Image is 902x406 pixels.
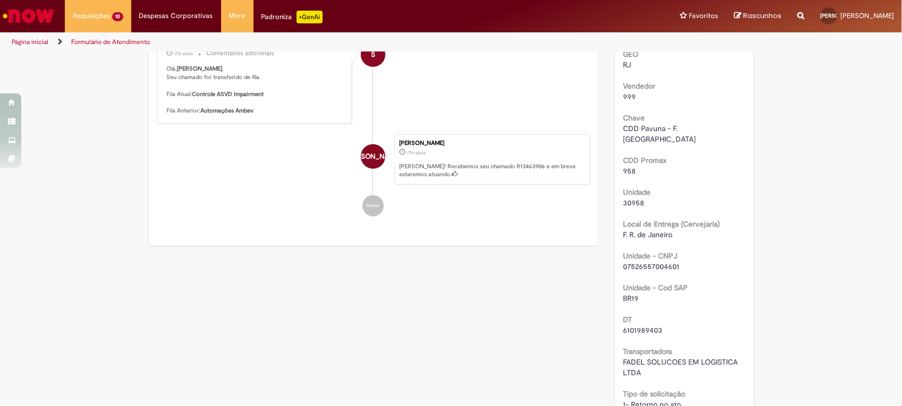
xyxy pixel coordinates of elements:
time: 29/08/2025 17:58:48 [407,150,426,156]
p: +GenAi [297,11,323,23]
span: Favoritos [689,11,718,21]
span: Despesas Corporativas [139,11,213,21]
div: System [361,42,385,67]
b: Unidade [623,187,651,197]
span: CDD Pavuna - F. [GEOGRAPHIC_DATA] [623,124,696,144]
span: Requisições [73,11,110,21]
span: More [229,11,246,21]
a: Formulário de Atendimento [71,38,150,46]
b: [PERSON_NAME] [178,65,223,73]
b: Vendedor [623,81,655,91]
b: Automações Ambev [201,107,254,115]
li: Joao Barbosa de Oliveira [157,134,591,185]
span: [PERSON_NAME] [347,144,400,169]
b: DT [623,315,632,324]
b: Controle ASVD Impairment [192,90,264,98]
a: Rascunhos [734,11,781,21]
b: Local de Entrega (Cervejaria) [623,219,720,229]
a: Página inicial [12,38,48,46]
b: CDD Promax [623,156,667,165]
div: Padroniza [262,11,323,23]
span: 17h atrás [175,50,193,57]
span: 10 [112,12,123,21]
time: 29/08/2025 17:58:50 [175,50,193,57]
span: 999 [623,92,636,101]
span: 17h atrás [407,150,426,156]
span: [PERSON_NAME] [820,12,862,19]
span: F. R. de Janeiro [623,230,672,239]
span: BR19 [623,293,638,303]
span: 6101989403 [623,325,662,335]
p: Olá, , Seu chamado foi transferido de fila. Fila Atual: Fila Anterior: [167,65,344,115]
span: Rascunhos [743,11,781,21]
span: RJ [623,60,631,70]
b: GEO [623,49,638,59]
span: 07526557004601 [623,262,679,271]
small: Comentários adicionais [207,49,275,58]
b: Unidade - Cod SAP [623,283,688,292]
span: 958 [623,166,636,176]
img: ServiceNow [1,5,56,27]
div: [PERSON_NAME] [399,140,584,146]
span: S [371,42,375,67]
span: [PERSON_NAME] [840,11,894,20]
span: FADEL SOLUCOES EM LOGISTICA LTDA [623,357,740,377]
p: [PERSON_NAME]! Recebemos seu chamado R13463906 e em breve estaremos atuando. [399,162,584,179]
b: Chave [623,113,645,123]
ul: Trilhas de página [8,32,593,52]
b: Transportadora [623,347,672,356]
b: Tipo de solicitação [623,389,685,399]
b: Unidade - CNPJ [623,251,677,261]
span: 30958 [623,198,644,208]
div: Joao Barbosa de Oliveira [361,144,385,169]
